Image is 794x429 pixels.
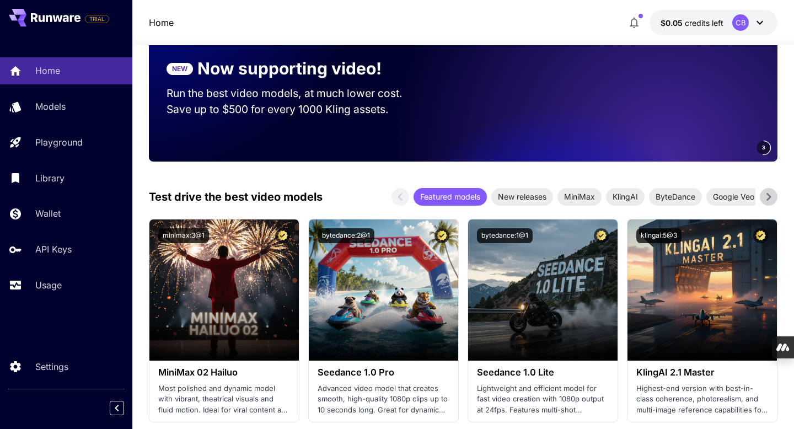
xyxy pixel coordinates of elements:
h3: MiniMax 02 Hailuo [158,367,290,378]
nav: breadcrumb [149,16,174,29]
p: Usage [35,278,62,292]
button: $0.05CB [650,10,777,35]
span: Google Veo [706,191,761,202]
p: Playground [35,136,83,149]
button: Certified Model – Vetted for best performance and includes a commercial license. [275,228,290,243]
p: Run the best video models, at much lower cost. [167,85,423,101]
span: TRIAL [85,15,109,23]
p: Settings [35,360,68,373]
p: Wallet [35,207,61,220]
img: alt [309,219,458,361]
span: Featured models [414,191,487,202]
div: MiniMax [557,188,602,206]
button: Certified Model – Vetted for best performance and includes a commercial license. [434,228,449,243]
span: New releases [491,191,553,202]
button: minimax:3@1 [158,228,209,243]
img: alt [149,219,299,361]
button: Collapse sidebar [110,401,124,415]
span: ByteDance [649,191,702,202]
span: $0.05 [661,18,685,28]
div: Google Veo [706,188,761,206]
span: KlingAI [606,191,645,202]
button: bytedance:2@1 [318,228,374,243]
h3: Seedance 1.0 Lite [477,367,609,378]
div: ByteDance [649,188,702,206]
button: Certified Model – Vetted for best performance and includes a commercial license. [753,228,768,243]
p: Lightweight and efficient model for fast video creation with 1080p output at 24fps. Features mult... [477,383,609,416]
button: bytedance:1@1 [477,228,533,243]
div: New releases [491,188,553,206]
p: Now supporting video! [197,56,382,81]
div: Featured models [414,188,487,206]
p: API Keys [35,243,72,256]
img: alt [468,219,618,361]
div: Collapse sidebar [118,398,132,418]
p: Home [35,64,60,77]
h3: KlingAI 2.1 Master [636,367,768,378]
p: Advanced video model that creates smooth, high-quality 1080p clips up to 10 seconds long. Great f... [318,383,449,416]
button: klingai:5@3 [636,228,682,243]
p: Library [35,171,65,185]
p: Models [35,100,66,113]
p: Test drive the best video models [149,189,323,205]
div: CB [732,14,749,31]
span: MiniMax [557,191,602,202]
img: alt [627,219,777,361]
p: Most polished and dynamic model with vibrant, theatrical visuals and fluid motion. Ideal for vira... [158,383,290,416]
p: Highest-end version with best-in-class coherence, photorealism, and multi-image reference capabil... [636,383,768,416]
span: credits left [685,18,723,28]
p: Save up to $500 for every 1000 Kling assets. [167,101,423,117]
div: KlingAI [606,188,645,206]
span: 3 [762,143,765,152]
button: Certified Model – Vetted for best performance and includes a commercial license. [594,228,609,243]
p: NEW [172,64,187,74]
h3: Seedance 1.0 Pro [318,367,449,378]
div: $0.05 [661,17,723,29]
span: Add your payment card to enable full platform functionality. [85,12,109,25]
a: Home [149,16,174,29]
